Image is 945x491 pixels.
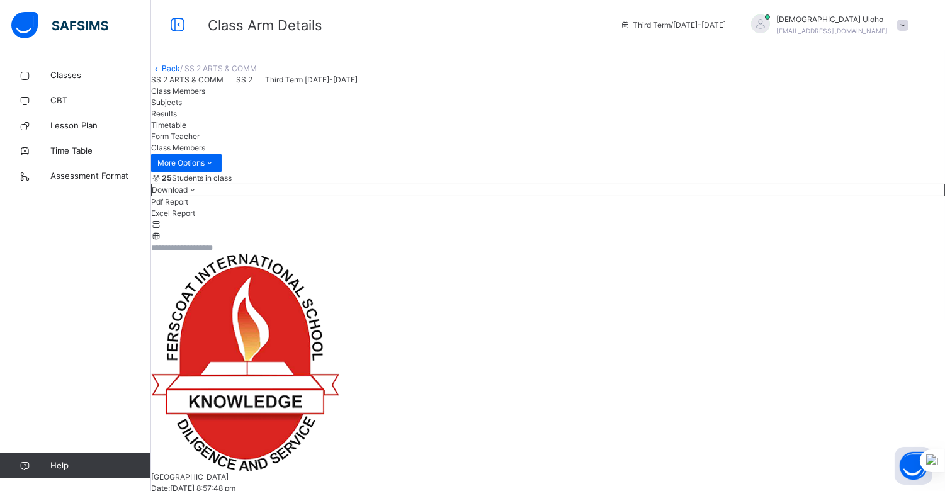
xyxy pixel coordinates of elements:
span: [GEOGRAPHIC_DATA] [151,472,229,482]
li: dropdown-list-item-null-1 [151,208,945,219]
span: Students in class [162,172,232,184]
button: Open asap [895,447,932,485]
span: SS 2 [236,75,252,84]
span: Time Table [50,145,151,157]
span: More Options [157,157,215,169]
span: Third Term [DATE]-[DATE] [265,75,358,84]
span: [DEMOGRAPHIC_DATA] Uloho [776,14,888,25]
div: EzekielUloho [738,14,915,37]
span: Classes [50,69,151,82]
span: Help [50,460,150,472]
b: 25 [162,173,172,183]
span: Lesson Plan [50,120,151,132]
span: Class Arm Details [208,17,322,33]
span: / SS 2 ARTS & COMM [180,64,257,73]
span: CBT [50,94,151,107]
span: Class Members [151,86,205,96]
span: Timetable [151,120,186,130]
span: Assessment Format [50,170,151,183]
a: Back [162,64,180,73]
span: Class Members [151,143,205,152]
li: dropdown-list-item-null-0 [151,196,945,208]
span: session/term information [620,20,726,31]
span: [EMAIL_ADDRESS][DOMAIN_NAME] [776,27,888,35]
span: Subjects [151,98,182,107]
span: SS 2 ARTS & COMM [151,75,224,84]
span: Results [151,109,177,118]
span: Form Teacher [151,132,200,141]
span: Download [152,185,188,195]
img: ferscoat.png [151,254,339,471]
img: safsims [11,12,108,38]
